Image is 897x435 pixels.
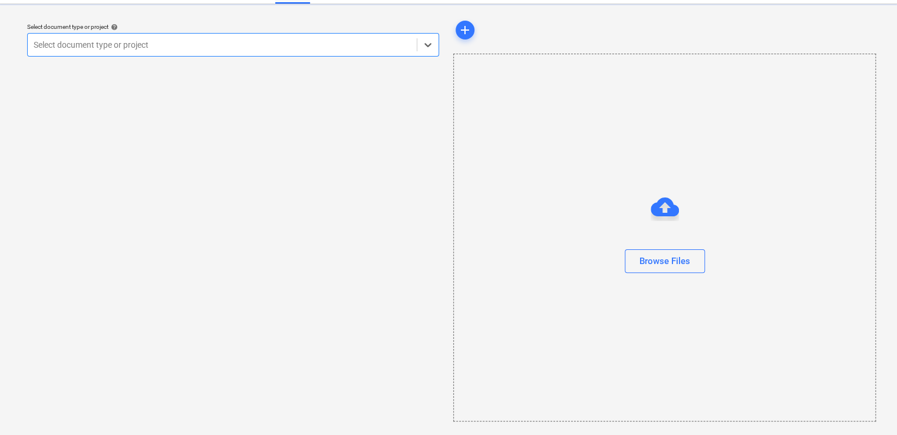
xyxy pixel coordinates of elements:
span: help [108,24,118,31]
div: Browse Files [453,54,876,421]
div: Select document type or project [27,23,439,31]
div: Browse Files [639,253,690,269]
span: add [458,23,472,37]
button: Browse Files [625,249,705,273]
iframe: Chat Widget [838,378,897,435]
